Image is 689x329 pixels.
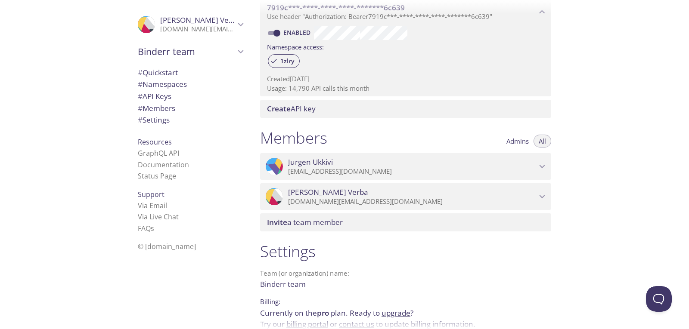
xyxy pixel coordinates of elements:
[138,212,179,221] a: Via Live Chat
[260,270,350,277] label: Team (or organization) name:
[646,286,672,312] iframe: Help Scout Beacon - Open
[260,100,551,118] div: Create API Key
[151,224,154,233] span: s
[267,104,291,114] span: Create
[501,135,534,148] button: Admins
[138,91,171,101] span: API Keys
[267,74,544,83] p: Created [DATE]
[288,188,368,197] span: [PERSON_NAME] Verba
[534,135,551,148] button: All
[138,224,154,233] a: FAQ
[382,308,410,318] a: upgrade
[267,104,316,114] span: API key
[131,90,250,102] div: API Keys
[260,213,551,231] div: Invite a team member
[267,84,544,93] p: Usage: 14,790 API calls this month
[138,137,172,147] span: Resources
[138,115,170,125] span: Settings
[275,57,299,65] span: 1zlry
[268,54,300,68] div: 1zlry
[260,242,551,261] h1: Settings
[160,15,240,25] span: [PERSON_NAME] Verba
[138,201,167,210] a: Via Email
[288,167,537,176] p: [EMAIL_ADDRESS][DOMAIN_NAME]
[131,40,250,63] div: Binderr team
[138,242,196,251] span: © [DOMAIN_NAME]
[260,153,551,180] div: Jurgen Ukkivi
[350,308,413,318] span: Ready to ?
[138,68,143,77] span: #
[138,103,175,113] span: Members
[138,190,164,199] span: Support
[131,102,250,114] div: Members
[160,25,235,34] p: [DOMAIN_NAME][EMAIL_ADDRESS][DOMAIN_NAME]
[267,40,324,52] label: Namespace access:
[138,46,235,58] span: Binderr team
[267,217,343,227] span: a team member
[317,308,329,318] span: pro
[131,10,250,39] div: Vladyslav Verba
[138,160,189,169] a: Documentation
[260,295,551,307] p: Billing:
[260,183,551,210] div: Vladyslav Verba
[138,103,143,113] span: #
[138,148,179,158] a: GraphQL API
[131,114,250,126] div: Team Settings
[138,79,143,89] span: #
[131,67,250,79] div: Quickstart
[260,128,327,148] h1: Members
[282,28,314,37] a: Enabled
[138,115,143,125] span: #
[267,217,287,227] span: Invite
[138,79,187,89] span: Namespaces
[288,157,333,167] span: Jurgen Ukkivi
[288,197,537,206] p: [DOMAIN_NAME][EMAIL_ADDRESS][DOMAIN_NAME]
[138,91,143,101] span: #
[131,78,250,90] div: Namespaces
[138,171,176,181] a: Status Page
[138,68,178,77] span: Quickstart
